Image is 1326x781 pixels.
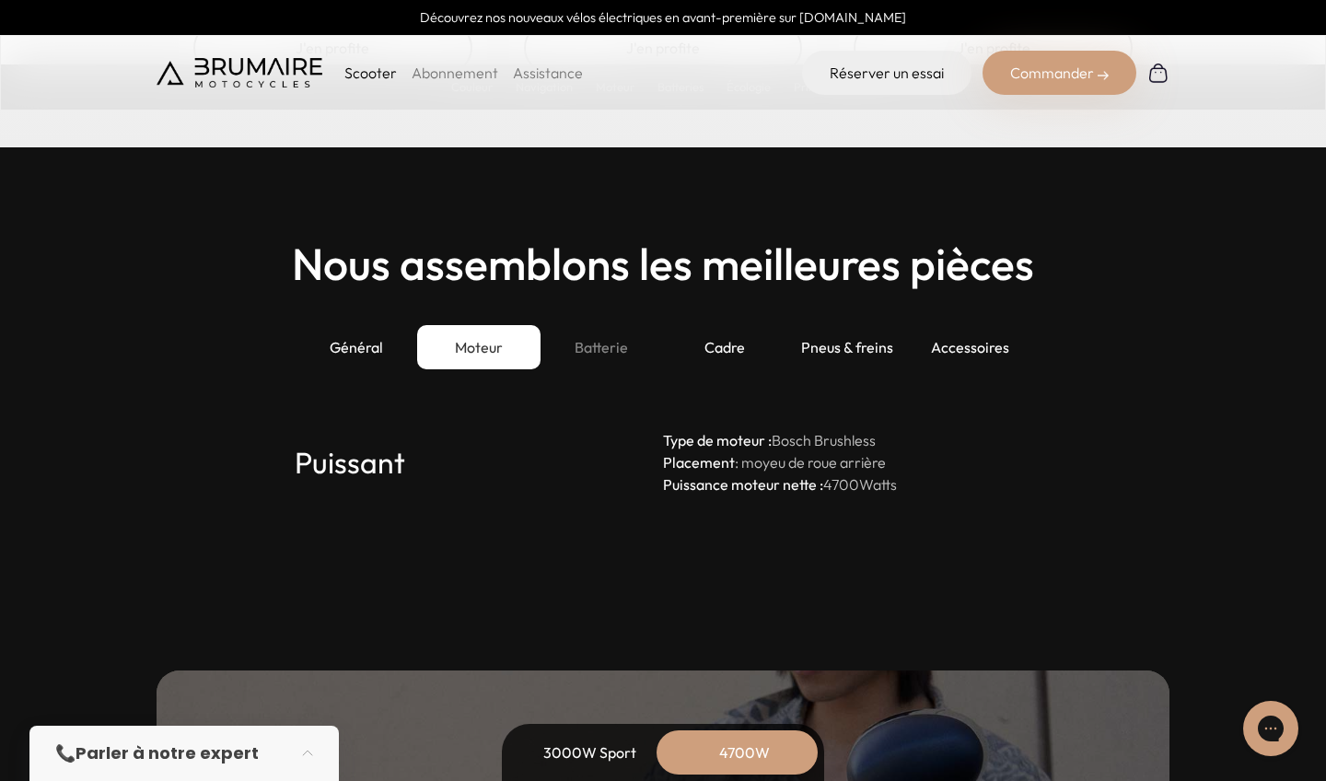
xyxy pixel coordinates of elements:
strong: Placement [663,453,735,472]
strong: Puissance moteur nette : [663,475,823,494]
img: Panier [1147,62,1169,84]
a: Réserver un essai [802,51,971,95]
img: Brumaire Motocycles [157,58,322,87]
div: Cadre [663,325,785,369]
div: Moteur [417,325,540,369]
div: Pneus & freins [785,325,908,369]
img: right-arrow-2.png [1098,70,1109,81]
div: Commander [983,51,1136,95]
strong: Type de moteur : [663,431,772,449]
div: 3000W Sport [516,730,663,775]
p: Scooter [344,62,397,84]
iframe: Gorgias live chat messenger [1234,694,1308,763]
a: Abonnement [412,64,498,82]
p: Bosch Brushless : moyeu de roue arrière Watts [663,429,1031,495]
div: Général [295,325,417,369]
div: Accessoires [909,325,1031,369]
div: 4700W [670,730,818,775]
h3: Puissant [295,429,663,495]
span: 4700 [823,475,859,494]
h2: Nous assemblons les meilleures pièces [292,239,1034,288]
a: Assistance [513,64,583,82]
div: Batterie [541,325,663,369]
